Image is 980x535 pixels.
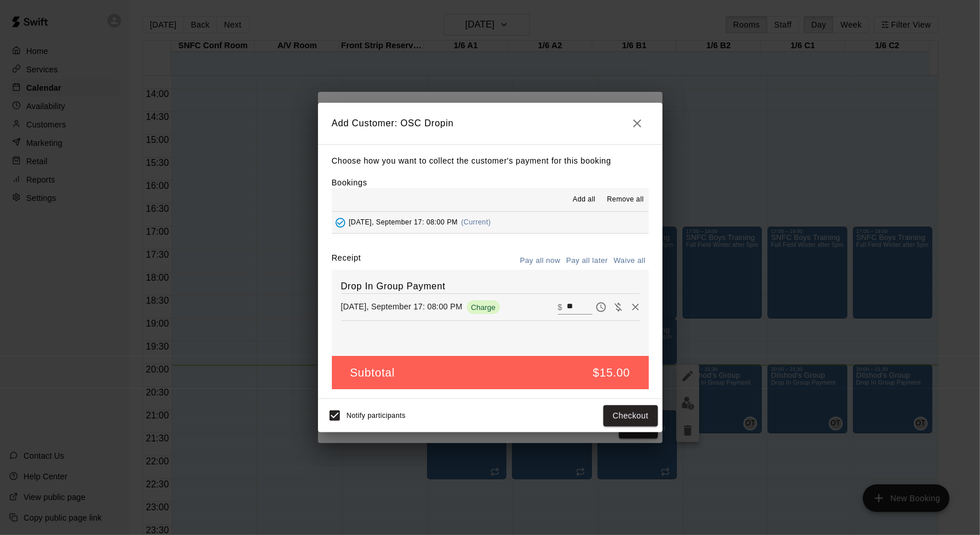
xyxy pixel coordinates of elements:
[610,301,627,311] span: Waive payment
[318,103,663,144] h2: Add Customer: OSC Dropin
[332,178,367,187] label: Bookings
[517,252,564,270] button: Pay all now
[611,252,649,270] button: Waive all
[563,252,611,270] button: Pay all later
[627,298,644,316] button: Remove
[349,218,458,226] span: [DATE], September 17: 08:00 PM
[592,301,610,311] span: Pay later
[461,218,491,226] span: (Current)
[467,303,501,312] span: Charge
[347,412,406,420] span: Notify participants
[332,212,649,233] button: Added - Collect Payment[DATE], September 17: 08:00 PM(Current)
[573,194,596,206] span: Add all
[350,365,395,381] h5: Subtotal
[332,214,349,231] button: Added - Collect Payment
[558,301,563,313] p: $
[341,279,640,294] h6: Drop In Group Payment
[332,252,361,270] label: Receipt
[565,191,602,209] button: Add all
[341,301,463,312] p: [DATE], September 17: 08:00 PM
[607,194,644,206] span: Remove all
[593,365,630,381] h5: $15.00
[332,154,649,168] p: Choose how you want to collect the customer's payment for this booking
[602,191,648,209] button: Remove all
[603,405,657,427] button: Checkout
